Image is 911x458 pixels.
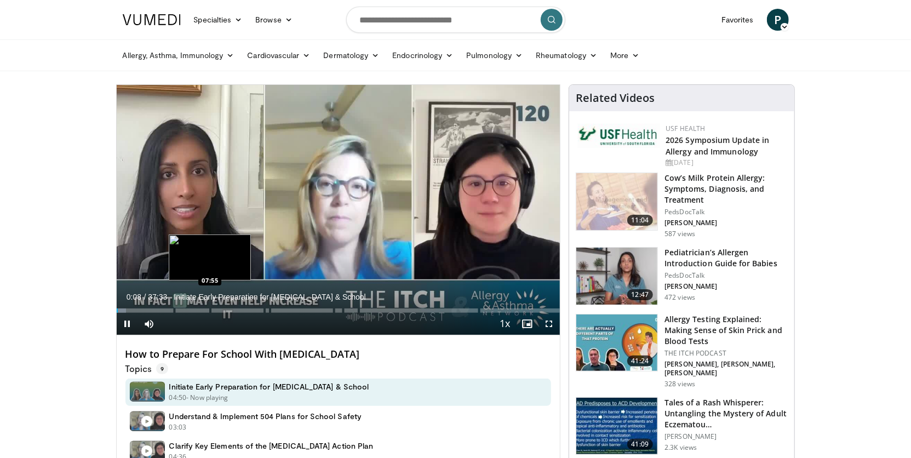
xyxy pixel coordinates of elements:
[346,7,565,33] input: Search topics, interventions
[144,293,146,301] span: /
[240,44,317,66] a: Cardiovascular
[516,313,538,335] button: Enable picture-in-picture mode
[767,9,789,31] a: P
[664,360,788,377] p: [PERSON_NAME], [PERSON_NAME], [PERSON_NAME]
[664,247,788,269] h3: Pediatrician’s Allergen Introduction Guide for Babies
[576,91,655,105] h4: Related Videos
[627,215,654,226] span: 11:04
[664,282,788,291] p: [PERSON_NAME]
[529,44,604,66] a: Rheumatology
[139,313,161,335] button: Mute
[148,293,167,301] span: 37:33
[715,9,760,31] a: Favorites
[664,349,788,358] p: THE ITCH PODCAST
[664,219,788,227] p: [PERSON_NAME]
[127,293,141,301] span: 0:08
[664,432,788,441] p: [PERSON_NAME]
[576,397,788,455] a: 41:09 Tales of a Rash Whisperer: Untangling the Mystery of Adult Eczematou… [PERSON_NAME] 2.3K views
[664,293,695,302] p: 472 views
[576,173,657,230] img: a277380e-40b7-4f15-ab00-788b20d9d5d9.150x105_q85_crop-smart_upscale.jpg
[460,44,529,66] a: Pulmonology
[664,397,788,430] h3: Tales of a Rash Whisperer: Untangling the Mystery of Adult Eczematou…
[664,380,695,388] p: 328 views
[538,313,560,335] button: Fullscreen
[125,348,552,360] h4: How to Prepare For School With [MEDICAL_DATA]
[604,44,646,66] a: More
[576,314,657,371] img: b5421827-eba4-4bd5-82aa-35362105ff39.150x105_q85_crop-smart_upscale.jpg
[169,441,374,451] h4: Clarify Key Elements of the [MEDICAL_DATA] Action Plan
[169,411,362,421] h4: Understand & Implement 504 Plans for School Safety
[125,363,168,374] p: Topics
[627,289,654,300] span: 12:47
[664,208,788,216] p: PedsDocTalk
[169,382,369,392] h4: Initiate Early Preparation for [MEDICAL_DATA] & School
[187,9,249,31] a: Specialties
[169,393,187,403] p: 04:50
[576,398,657,455] img: 27863995-04ac-45d5-b951-0af277dc196d.150x105_q85_crop-smart_upscale.jpg
[494,313,516,335] button: Playback Rate
[117,308,560,313] div: Progress Bar
[186,393,228,403] p: - Now playing
[576,173,788,238] a: 11:04 Cow’s Milk Protein Allergy: Symptoms, Diagnosis, and Treatment PedsDocTalk [PERSON_NAME] 58...
[664,314,788,347] h3: Allergy Testing Explained: Making Sense of Skin Prick and Blood Tests
[666,158,786,168] div: [DATE]
[664,230,695,238] p: 587 views
[578,124,660,148] img: 6ba8804a-8538-4002-95e7-a8f8012d4a11.png.150x105_q85_autocrop_double_scale_upscale_version-0.2.jpg
[117,313,139,335] button: Pause
[627,356,654,367] span: 41:24
[576,314,788,388] a: 41:24 Allergy Testing Explained: Making Sense of Skin Prick and Blood Tests THE ITCH PODCAST [PER...
[317,44,386,66] a: Dermatology
[576,247,788,305] a: 12:47 Pediatrician’s Allergen Introduction Guide for Babies PedsDocTalk [PERSON_NAME] 472 views
[627,439,654,450] span: 41:09
[116,44,241,66] a: Allergy, Asthma, Immunology
[123,14,181,25] img: VuMedi Logo
[664,173,788,205] h3: Cow’s Milk Protein Allergy: Symptoms, Diagnosis, and Treatment
[169,234,251,280] img: image.jpeg
[664,443,697,452] p: 2.3K views
[249,9,299,31] a: Browse
[386,44,460,66] a: Endocrinology
[666,124,706,133] a: USF Health
[666,135,769,157] a: 2026 Symposium Update in Allergy and Immunology
[664,271,788,280] p: PedsDocTalk
[169,422,187,432] p: 03:03
[117,85,560,335] video-js: Video Player
[156,363,168,374] span: 9
[576,248,657,305] img: 996d9bbe-63a3-457c-bdd3-3cecb4430d3c.150x105_q85_crop-smart_upscale.jpg
[174,292,365,302] span: Initiate Early Preparation for [MEDICAL_DATA] & School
